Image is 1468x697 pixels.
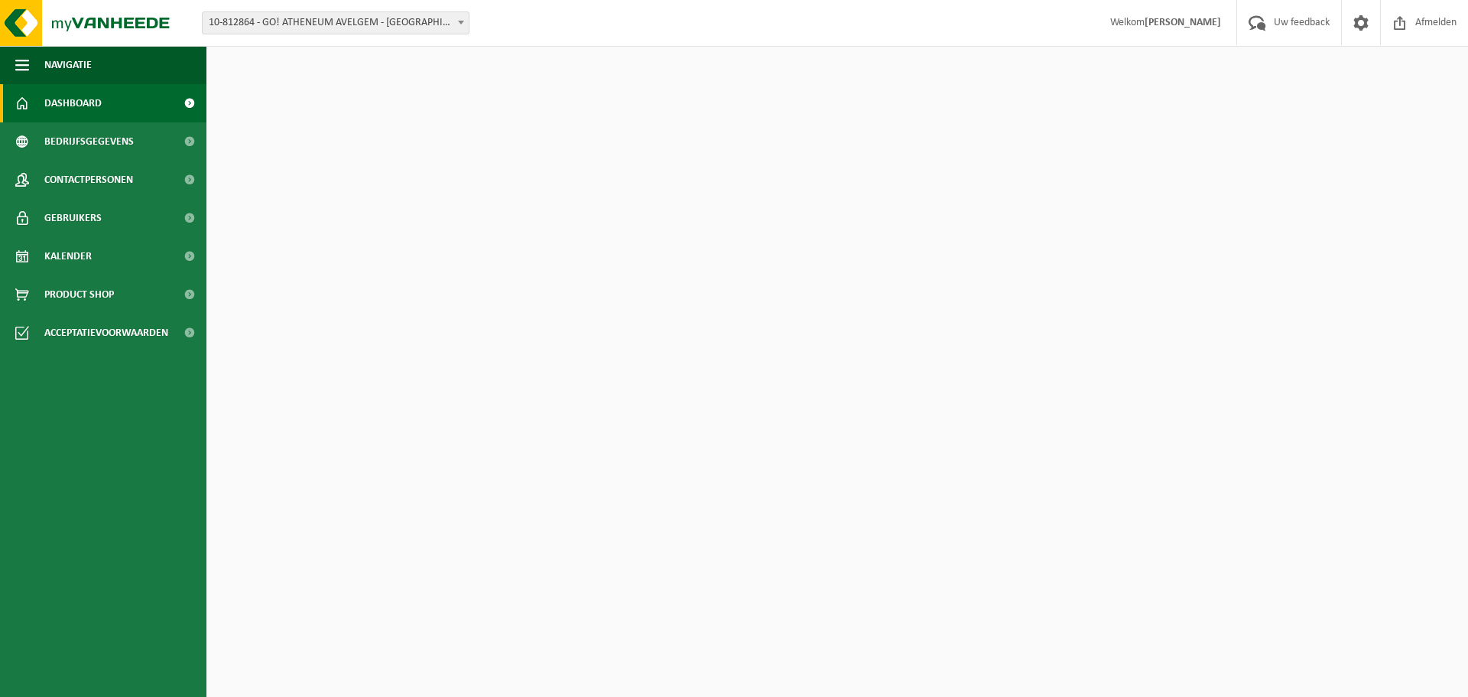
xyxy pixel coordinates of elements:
[44,122,134,161] span: Bedrijfsgegevens
[44,199,102,237] span: Gebruikers
[1145,17,1221,28] strong: [PERSON_NAME]
[44,161,133,199] span: Contactpersonen
[44,275,114,314] span: Product Shop
[44,314,168,352] span: Acceptatievoorwaarden
[44,46,92,84] span: Navigatie
[44,237,92,275] span: Kalender
[202,11,469,34] span: 10-812864 - GO! ATHENEUM AVELGEM - AVELGEM
[203,12,469,34] span: 10-812864 - GO! ATHENEUM AVELGEM - AVELGEM
[44,84,102,122] span: Dashboard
